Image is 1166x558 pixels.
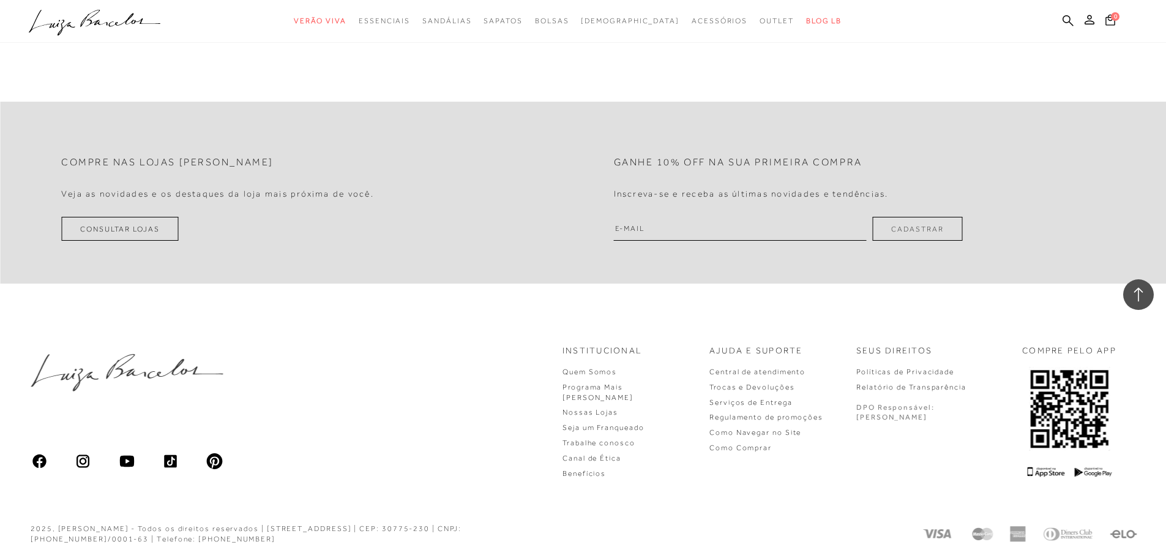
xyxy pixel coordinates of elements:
[562,469,606,478] a: Benefícios
[359,10,410,32] a: categoryNavScreenReaderText
[760,17,794,25] span: Outlet
[709,383,794,391] a: Trocas e Devoluções
[692,17,747,25] span: Acessórios
[970,526,995,542] img: Mastercard
[614,189,889,199] h4: Inscreva-se e receba as últimas novidades e tendências.
[709,368,805,376] a: Central de atendimento
[614,157,862,168] h2: Ganhe 10% off na sua primeira compra
[562,345,642,357] p: Institucional
[562,368,617,376] a: Quem Somos
[806,17,842,25] span: BLOG LB
[61,189,374,199] h4: Veja as novidades e os destaques da loja mais próxima de você.
[535,10,569,32] a: categoryNavScreenReaderText
[709,345,803,357] p: Ajuda e Suporte
[856,383,966,391] a: Relatório de Transparência
[206,453,223,470] img: pinterest_ios_filled
[1111,12,1119,21] span: 0
[806,10,842,32] a: BLOG LB
[1009,526,1025,542] img: American Express
[562,439,635,447] a: Trabalhe conosco
[422,17,471,25] span: Sandálias
[61,217,179,241] a: Consultar Lojas
[535,17,569,25] span: Bolsas
[162,453,179,470] img: tiktok
[709,398,792,407] a: Serviços de Entrega
[562,383,633,402] a: Programa Mais [PERSON_NAME]
[31,354,223,391] img: luiza-barcelos.png
[294,17,346,25] span: Verão Viva
[856,345,932,357] p: Seus Direitos
[31,453,48,470] img: facebook_ios_glyph
[856,402,935,423] p: DPO Responsável: [PERSON_NAME]
[484,10,522,32] a: categoryNavScreenReaderText
[562,408,618,417] a: Nossas Lojas
[75,453,92,470] img: instagram_material_outline
[562,454,621,462] a: Canal de Ética
[562,423,645,432] a: Seja um Franqueado
[709,443,772,452] a: Como Comprar
[1027,467,1064,477] img: App Store Logo
[921,526,955,542] img: Visa
[1029,367,1110,451] img: QRCODE
[872,217,962,241] button: Cadastrar
[1022,345,1116,357] p: COMPRE PELO APP
[484,17,522,25] span: Sapatos
[422,10,471,32] a: categoryNavScreenReaderText
[1040,526,1095,542] img: Diners Club
[692,10,747,32] a: categoryNavScreenReaderText
[614,217,867,241] input: E-mail
[1102,13,1119,30] button: 0
[31,524,551,545] div: 2025, [PERSON_NAME] - Todos os direitos reservados | [STREET_ADDRESS] | CEP: 30775-230 | CNPJ: [P...
[359,17,410,25] span: Essenciais
[1074,467,1112,477] img: Google Play Logo
[581,10,679,32] a: noSubCategoriesText
[118,453,135,470] img: youtube_material_rounded
[709,428,801,437] a: Como Navegar no Site
[294,10,346,32] a: categoryNavScreenReaderText
[1110,526,1137,542] img: Elo
[709,413,823,421] a: Regulamento de promoções
[61,157,274,168] h2: Compre nas lojas [PERSON_NAME]
[856,368,954,376] a: Políticas de Privacidade
[581,17,679,25] span: [DEMOGRAPHIC_DATA]
[760,10,794,32] a: categoryNavScreenReaderText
